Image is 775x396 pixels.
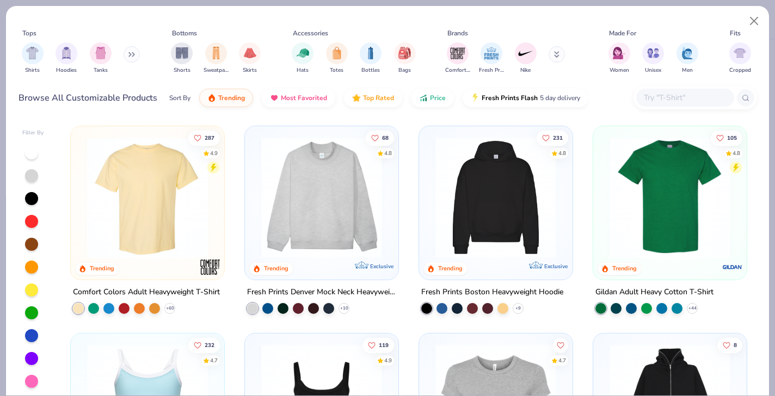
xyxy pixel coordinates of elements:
div: Bottoms [172,28,197,38]
img: Fresh Prints Image [483,45,500,61]
img: Hats Image [297,47,309,59]
button: Price [411,89,454,107]
img: Men Image [681,47,693,59]
img: Comfort Colors Image [450,45,466,61]
button: filter button [642,42,664,75]
img: Bags Image [398,47,410,59]
img: Unisex Image [647,47,660,59]
div: Brands [447,28,468,38]
button: Fresh Prints Flash5 day delivery [463,89,588,107]
span: + 60 [166,305,174,312]
span: Top Rated [363,94,394,102]
img: Tanks Image [95,47,107,59]
button: Close [744,11,765,32]
button: filter button [676,42,698,75]
div: filter for Hats [292,42,313,75]
button: filter button [171,42,193,75]
img: Sweatpants Image [210,47,222,59]
span: Men [682,66,693,75]
img: 029b8af0-80e6-406f-9fdc-fdf898547912 [82,137,213,258]
span: Shirts [25,66,40,75]
span: 5 day delivery [540,92,580,104]
div: Fits [730,28,741,38]
span: 8 [734,342,737,348]
span: Fresh Prints Flash [482,94,538,102]
button: Like [366,130,394,145]
div: 4.8 [384,149,392,157]
img: Skirts Image [244,47,256,59]
button: Like [189,130,220,145]
img: TopRated.gif [352,94,361,102]
span: Most Favorited [281,94,327,102]
button: Like [717,337,742,352]
span: Comfort Colors [445,66,470,75]
div: filter for Shorts [171,42,193,75]
span: + 44 [688,305,696,312]
span: 68 [382,135,389,140]
img: Comfort Colors logo [199,256,221,278]
div: Tops [22,28,36,38]
div: 4.9 [384,356,392,364]
img: f5d85501-0dbb-4ee4-b115-c08fa3845d83 [256,137,387,258]
div: 4.7 [211,356,218,364]
button: filter button [239,42,261,75]
div: Fresh Prints Denver Mock Neck Heavyweight Sweatshirt [247,286,396,299]
img: Gildan logo [721,256,743,278]
img: Totes Image [331,47,343,59]
span: 231 [553,135,563,140]
span: 119 [379,342,389,348]
span: Exclusive [370,263,393,270]
div: filter for Unisex [642,42,664,75]
button: filter button [608,42,630,75]
img: trending.gif [207,94,216,102]
img: Hoodies Image [60,47,72,59]
span: Bottles [361,66,380,75]
button: filter button [204,42,229,75]
div: filter for Skirts [239,42,261,75]
button: Top Rated [344,89,402,107]
div: Gildan Adult Heavy Cotton T-Shirt [595,286,714,299]
div: filter for Shirts [22,42,44,75]
span: Exclusive [544,263,568,270]
div: 4.7 [558,356,566,364]
div: 4.8 [733,149,740,157]
span: Nike [520,66,531,75]
span: Hats [297,66,309,75]
span: Cropped [729,66,751,75]
img: Nike Image [518,45,534,61]
img: most_fav.gif [270,94,279,102]
button: filter button [445,42,470,75]
div: filter for Bags [394,42,416,75]
button: Like [537,130,568,145]
img: Women Image [613,47,625,59]
span: Hoodies [56,66,77,75]
span: 105 [727,135,737,140]
div: Comfort Colors Adult Heavyweight T-Shirt [73,286,220,299]
span: + 10 [340,305,348,312]
span: + 9 [515,305,521,312]
span: Trending [218,94,245,102]
div: filter for Fresh Prints [479,42,504,75]
img: Bottles Image [365,47,377,59]
button: Like [189,337,220,352]
div: 4.9 [211,149,218,157]
div: filter for Hoodies [56,42,77,75]
button: filter button [292,42,313,75]
button: filter button [479,42,504,75]
div: filter for Nike [515,42,537,75]
div: Sort By [169,93,190,103]
span: Sweatpants [204,66,229,75]
button: Like [362,337,394,352]
div: filter for Tanks [90,42,112,75]
button: filter button [515,42,537,75]
button: filter button [729,42,751,75]
img: Shirts Image [26,47,39,59]
span: Unisex [645,66,661,75]
div: filter for Cropped [729,42,751,75]
div: Fresh Prints Boston Heavyweight Hoodie [421,286,563,299]
span: Women [610,66,629,75]
span: Fresh Prints [479,66,504,75]
span: Skirts [243,66,257,75]
input: Try "T-Shirt" [643,91,727,104]
div: filter for Men [676,42,698,75]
